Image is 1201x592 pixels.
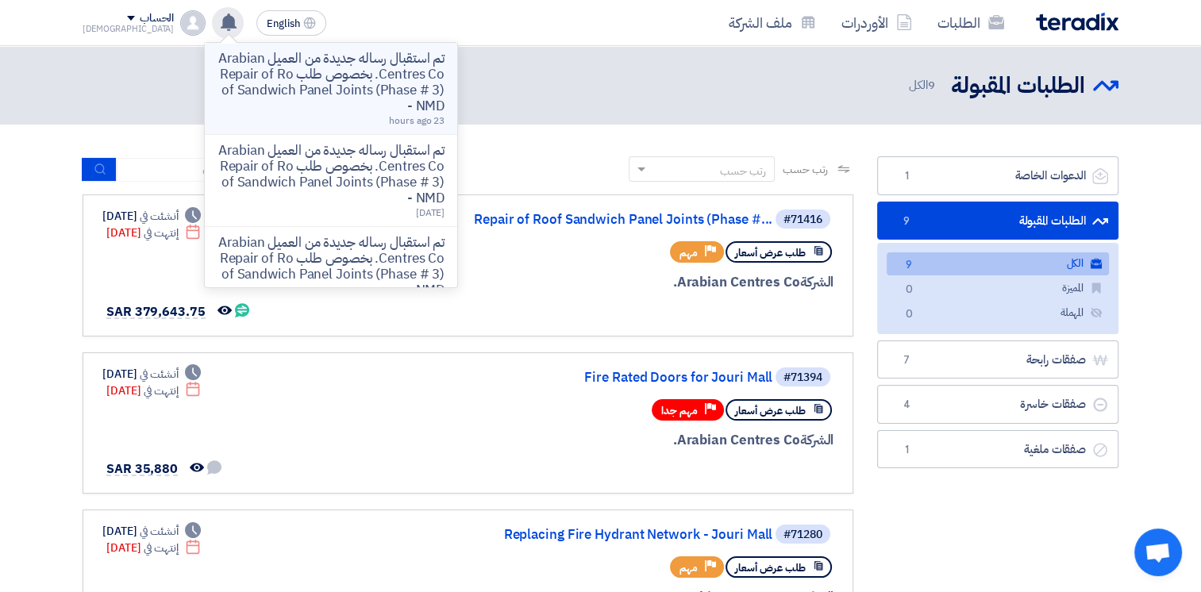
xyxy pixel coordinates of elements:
span: 23 hours ago [389,113,445,128]
div: [DATE] [102,366,201,382]
a: المميزة [887,277,1109,300]
span: الشركة [800,430,834,450]
span: رتب حسب [783,161,828,178]
span: 4 [897,397,916,413]
div: [DEMOGRAPHIC_DATA] [83,25,174,33]
span: 1 [897,442,916,458]
a: الدعوات الخاصة1 [877,156,1118,195]
span: 9 [897,213,916,229]
span: مهم جدا [661,403,698,418]
span: SAR 35,880 [106,459,178,479]
span: 9 [928,76,935,94]
div: #71280 [783,529,822,540]
span: أنشئت في [140,366,178,382]
span: الشركة [800,272,834,292]
a: المهملة [887,302,1109,325]
img: profile_test.png [180,10,206,36]
div: الحساب [140,12,174,25]
div: #71416 [783,214,822,225]
span: طلب عرض أسعار [735,560,806,575]
span: SAR 379,643.75 [106,302,206,321]
div: [DATE] [102,208,201,225]
span: 1 [897,168,916,184]
a: الطلبات المقبولة9 [877,202,1118,240]
a: صفقات رابحة7 [877,340,1118,379]
a: ملف الشركة [716,4,829,41]
a: الأوردرات [829,4,925,41]
img: Teradix logo [1036,13,1118,31]
span: طلب عرض أسعار [735,403,806,418]
span: 0 [899,306,918,323]
span: مهم [679,560,698,575]
input: ابحث بعنوان أو رقم الطلب [117,158,339,182]
div: Arabian Centres Co. [452,430,833,451]
span: طلب عرض أسعار [735,245,806,260]
span: إنتهت في [144,382,178,399]
div: [DATE] [106,225,201,241]
a: الطلبات [925,4,1017,41]
div: Open chat [1134,529,1182,576]
div: رتب حسب [720,163,766,179]
div: [DATE] [102,523,201,540]
button: English [256,10,326,36]
span: 0 [899,282,918,298]
div: [DATE] [106,382,201,399]
span: أنشئت في [140,523,178,540]
a: الكل [887,252,1109,275]
div: #71394 [783,372,822,383]
span: مهم [679,245,698,260]
span: الكل [908,76,938,94]
div: [DATE] [106,540,201,556]
span: [DATE] [416,206,445,220]
a: صفقات خاسرة4 [877,385,1118,424]
span: 7 [897,352,916,368]
span: إنتهت في [144,540,178,556]
span: 9 [899,257,918,274]
h2: الطلبات المقبولة [951,71,1085,102]
a: Repair of Roof Sandwich Panel Joints (Phase #... [455,213,772,227]
span: إنتهت في [144,225,178,241]
span: أنشئت في [140,208,178,225]
a: Fire Rated Doors for Jouri Mall [455,371,772,385]
a: صفقات ملغية1 [877,430,1118,469]
p: تم استقبال رساله جديدة من العميل Arabian Centres Co. بخصوص طلب Repair of Roof Sandwich Panel Join... [217,235,445,298]
p: تم استقبال رساله جديدة من العميل Arabian Centres Co. بخصوص طلب Repair of Roof Sandwich Panel Join... [217,51,445,114]
div: Arabian Centres Co. [452,272,833,293]
p: تم استقبال رساله جديدة من العميل Arabian Centres Co. بخصوص طلب Repair of Roof Sandwich Panel Join... [217,143,445,206]
span: English [267,18,300,29]
a: Replacing Fire Hydrant Network - Jouri Mall [455,528,772,542]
